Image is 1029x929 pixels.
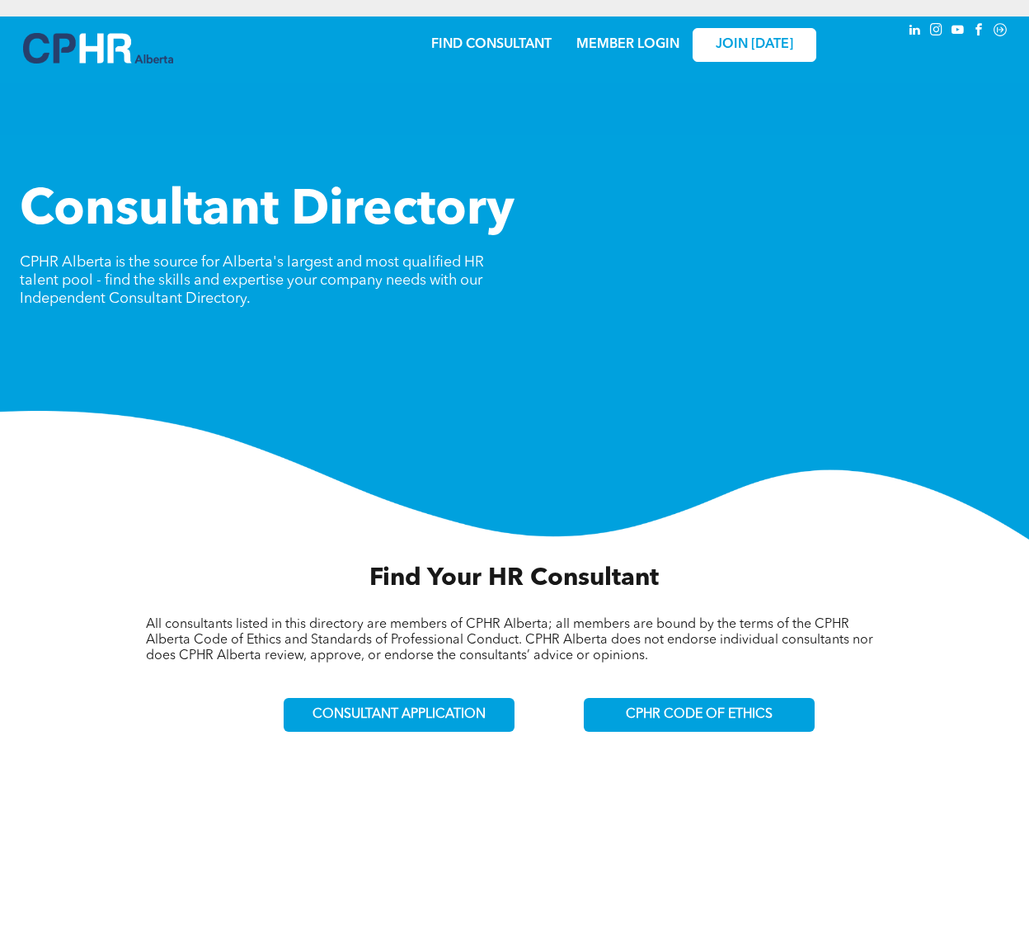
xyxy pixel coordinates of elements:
[626,707,773,723] span: CPHR CODE OF ETHICS
[948,21,966,43] a: youtube
[905,21,923,43] a: linkedin
[146,618,873,663] span: All consultants listed in this directory are members of CPHR Alberta; all members are bound by th...
[312,707,486,723] span: CONSULTANT APPLICATION
[369,566,659,591] span: Find Your HR Consultant
[693,28,816,62] a: JOIN [DATE]
[927,21,945,43] a: instagram
[284,698,514,732] a: CONSULTANT APPLICATION
[991,21,1009,43] a: Social network
[970,21,988,43] a: facebook
[576,38,679,51] a: MEMBER LOGIN
[20,255,484,306] span: CPHR Alberta is the source for Alberta's largest and most qualified HR talent pool - find the ski...
[431,38,552,51] a: FIND CONSULTANT
[23,33,173,64] img: A blue and white logo for cp alberta
[20,186,514,236] span: Consultant Directory
[584,698,815,732] a: CPHR CODE OF ETHICS
[716,37,793,53] span: JOIN [DATE]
